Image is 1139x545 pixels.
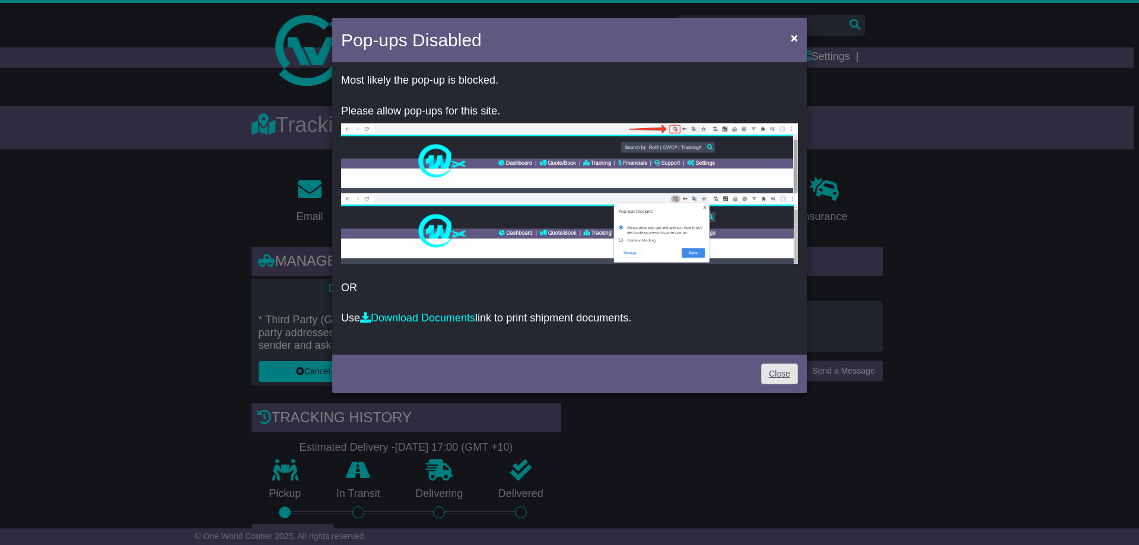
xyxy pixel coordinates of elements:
[341,27,482,53] h4: Pop-ups Disabled
[341,105,798,118] p: Please allow pop-ups for this site.
[341,312,798,325] p: Use link to print shipment documents.
[360,312,475,324] a: Download Documents
[341,74,798,87] p: Most likely the pop-up is blocked.
[332,65,807,352] div: OR
[761,364,798,384] a: Close
[341,193,798,264] img: allow-popup-2.png
[785,26,804,50] button: Close
[791,31,798,44] span: ×
[341,123,798,193] img: allow-popup-1.png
